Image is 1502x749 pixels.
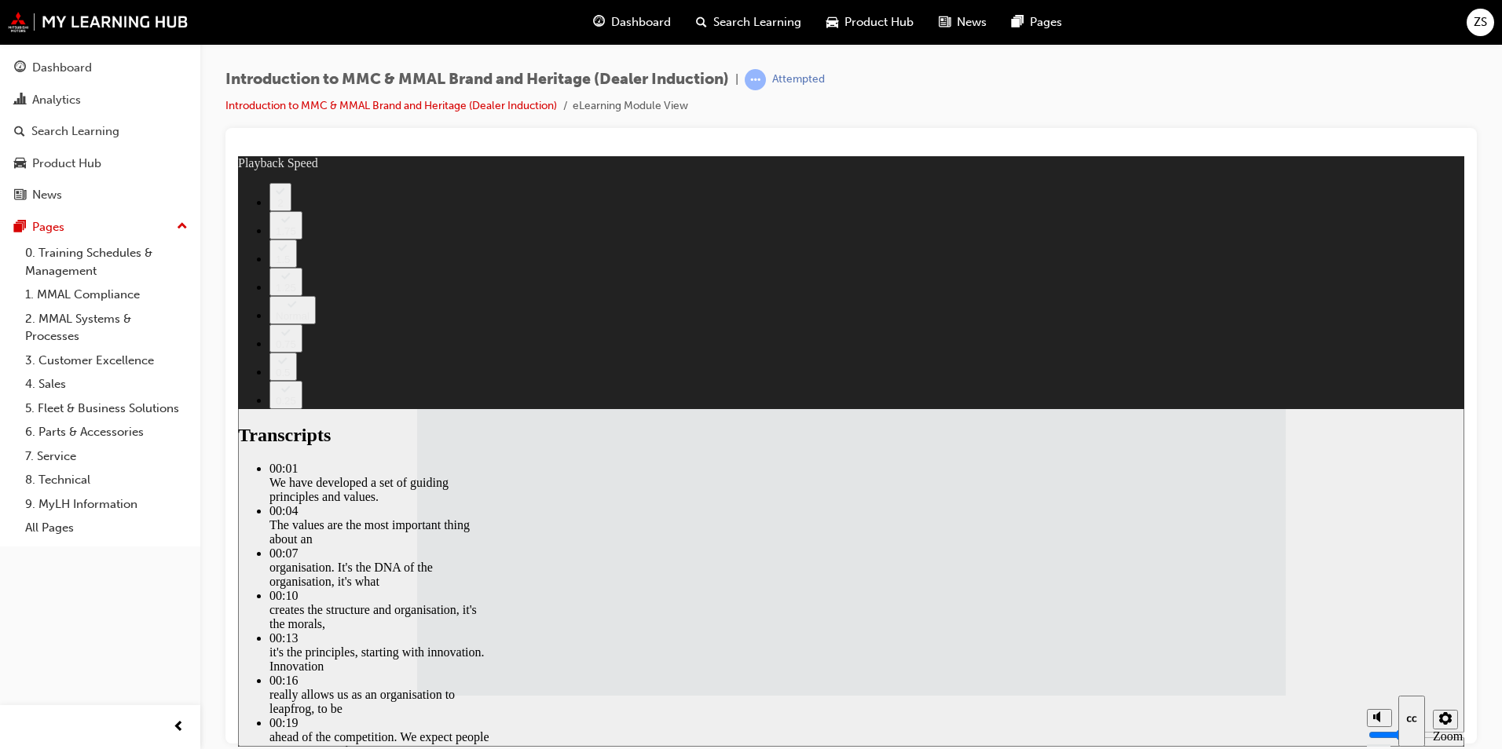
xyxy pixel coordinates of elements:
a: 0. Training Schedules & Management [19,241,194,283]
span: prev-icon [173,718,185,737]
span: up-icon [177,217,188,237]
span: car-icon [826,13,838,32]
a: 7. Service [19,444,194,469]
span: ZS [1474,13,1487,31]
span: pages-icon [1012,13,1024,32]
button: ZS [1467,9,1494,36]
span: learningRecordVerb_ATTEMPT-icon [745,69,766,90]
a: Analytics [6,86,194,115]
a: 6. Parts & Accessories [19,420,194,444]
span: search-icon [14,125,25,139]
a: Dashboard [6,53,194,82]
span: Introduction to MMC & MMAL Brand and Heritage (Dealer Induction) [225,71,729,89]
span: car-icon [14,157,26,171]
div: Product Hub [32,155,101,173]
a: Introduction to MMC & MMAL Brand and Heritage (Dealer Induction) [225,99,557,112]
span: guage-icon [14,61,26,75]
div: 00:19 [31,560,251,574]
span: Product Hub [844,13,914,31]
a: News [6,181,194,210]
span: | [735,71,738,89]
a: guage-iconDashboard [581,6,683,38]
button: Pages [6,213,194,242]
span: news-icon [939,13,951,32]
span: News [957,13,987,31]
a: Product Hub [6,149,194,178]
div: Pages [32,218,64,236]
span: Search Learning [713,13,801,31]
span: chart-icon [14,93,26,108]
a: 4. Sales [19,372,194,396]
a: news-iconNews [926,6,999,38]
a: 1. MMAL Compliance [19,283,194,307]
div: Search Learning [31,122,119,141]
div: Dashboard [32,59,92,77]
div: 2 [38,41,47,53]
a: car-iconProduct Hub [814,6,926,38]
span: guage-icon [593,13,605,32]
a: 2. MMAL Systems & Processes [19,307,194,349]
span: Dashboard [611,13,671,31]
a: Search Learning [6,117,194,146]
span: pages-icon [14,221,26,235]
a: 5. Fleet & Business Solutions [19,396,194,421]
a: All Pages [19,516,194,540]
a: search-iconSearch Learning [683,6,814,38]
span: Pages [1030,13,1062,31]
button: DashboardAnalyticsSearch LearningProduct HubNews [6,50,194,213]
a: pages-iconPages [999,6,1075,38]
a: 3. Customer Excellence [19,349,194,373]
img: mmal [8,12,189,32]
a: 8. Technical [19,468,194,492]
span: news-icon [14,188,26,203]
a: 9. MyLH Information [19,492,194,517]
div: Attempted [772,72,825,87]
div: ahead of the competition. We expect people to come to work [31,574,251,602]
div: really allows us as an organisation to leapfrog, to be [31,532,251,560]
div: Analytics [32,91,81,109]
div: News [32,186,62,204]
li: eLearning Module View [573,97,688,115]
button: 2 [31,27,53,55]
span: search-icon [696,13,707,32]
